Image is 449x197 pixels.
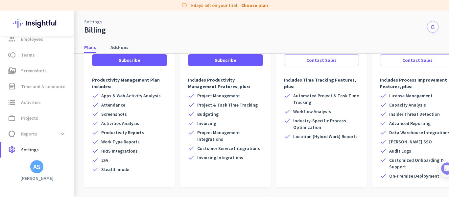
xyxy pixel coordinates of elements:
[21,130,37,138] span: Reports
[380,138,387,145] i: check
[101,138,140,145] span: Work Type Reports
[8,130,16,138] i: data_usage
[380,157,387,163] i: check
[1,94,74,110] a: storageActivities
[21,146,39,154] span: Settings
[284,92,291,99] i: check
[77,167,87,172] span: Help
[293,92,359,106] span: Automated Project & Task Time Tracking
[188,92,195,99] i: check
[427,21,438,33] button: notifications
[101,92,161,99] span: Apps & Web Activity Analysis
[306,57,337,63] span: Contact Sales
[380,111,387,117] i: check
[36,71,108,77] div: [PERSON_NAME] from Insightful
[8,67,16,75] i: perm_media
[9,49,122,65] div: You're just a few steps away from completing the essential app setup
[1,110,74,126] a: work_outlineProjects
[21,35,43,43] span: Employees
[293,108,331,115] span: Workflow Analysis
[8,114,16,122] i: work_outline
[108,167,122,172] span: Tasks
[21,98,41,106] span: Activities
[23,69,34,79] img: Profile image for Tamara
[1,79,74,94] a: event_noteTime and Attendance
[380,92,387,99] i: check
[215,57,236,63] span: Subscribe
[38,167,61,172] span: Messages
[197,102,258,108] span: Project & Task Time Tracking
[188,129,195,136] i: check
[380,148,387,154] i: check
[284,108,291,115] i: check
[380,129,387,136] i: check
[92,111,99,117] i: check
[8,146,16,154] i: settings
[92,120,99,127] i: check
[1,47,74,63] a: tollTeams
[25,114,111,121] div: Add employees
[188,154,195,161] i: check
[188,145,195,152] i: check
[380,102,387,108] i: check
[92,157,99,163] i: check
[7,86,23,93] p: 4 steps
[21,51,35,59] span: Teams
[92,54,167,66] button: Subscribe
[284,54,359,66] button: Contact Sales
[101,129,144,136] span: Productivity Reports
[1,126,74,142] a: data_usageReportsexpand_more
[21,67,47,75] span: Screenshots
[101,102,125,108] span: Attendance
[92,138,99,145] i: check
[293,133,358,140] span: Location (Hybrid Work) Reports
[389,148,411,154] span: Audit Logs
[188,111,195,117] i: check
[430,24,436,30] i: notifications
[389,138,432,145] span: [PERSON_NAME] SSO
[101,166,129,173] span: Stealth mode
[8,51,16,59] i: toll
[389,102,426,108] span: Capacity Analysis
[33,151,66,177] button: Messages
[293,117,359,131] span: Industry-Specific Process Optimization
[84,25,106,35] div: Billing
[84,44,96,51] span: Plans
[389,120,431,127] span: Advanced Reporting
[389,92,433,99] span: License Management
[92,129,99,136] i: check
[389,111,440,117] span: Insider Threat Detection
[25,125,114,153] div: It's time to add your employees! This is crucial since Insightful will start collecting their act...
[101,148,138,154] span: HRIS Integrations
[197,145,260,152] span: Customer Service Integrations
[10,167,23,172] span: Home
[1,142,74,158] a: settingsSettings
[389,173,439,179] span: On-Premise Deployment
[101,111,127,117] span: Screenshots
[1,31,74,47] a: groupEmployees
[115,3,127,14] div: Close
[8,35,16,43] i: group
[284,77,359,90] p: Includes Time Tracking Features, plus:
[92,166,99,173] i: check
[119,57,140,63] span: Subscribe
[12,112,119,123] div: 1Add employees
[101,157,108,163] span: 2FA
[188,120,195,127] i: check
[92,148,99,154] i: check
[92,92,99,99] i: check
[1,63,74,79] a: perm_mediaScreenshots
[197,111,219,117] span: Budgeting
[110,44,129,51] span: Add-ons
[188,77,263,90] p: Includes Productivity Management Features, plus:
[84,86,125,93] p: About 10 minutes
[33,163,40,170] div: AS
[9,25,122,49] div: 🎊 Welcome to Insightful! 🎊
[188,102,195,108] i: check
[101,120,139,127] span: Activities Analysis
[197,129,263,142] span: Project Management Integrations
[66,151,99,177] button: Help
[92,77,167,90] p: Productivity Management Plan includes:
[8,98,16,106] i: storage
